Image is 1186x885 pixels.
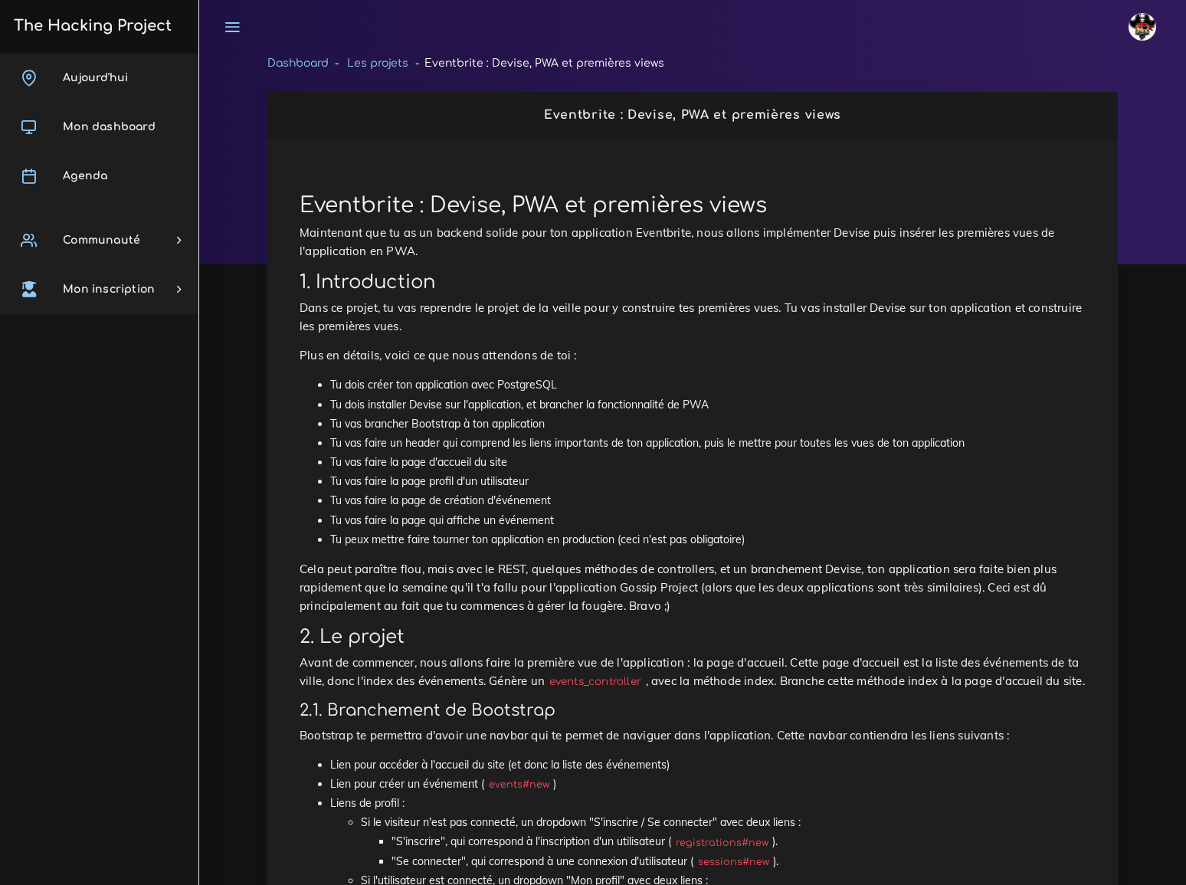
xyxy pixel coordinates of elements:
span: Mon inscription [63,284,155,295]
li: Tu vas faire la page de création d'événement [330,491,1086,510]
code: registrations#new [671,835,772,851]
li: Tu dois installer Devise sur l'application, et brancher la fonctionnalité de PWA [330,395,1086,415]
h3: The Hacking Project [9,18,172,34]
code: sessions#new [693,854,773,870]
span: Mon dashboard [63,121,156,133]
li: "Se connecter", qui correspond à une connexion d'utilisateur ( ). [392,852,1086,871]
p: Maintenant que tu as un backend solide pour ton application Eventbrite, nous allons implémenter D... [300,224,1086,261]
p: Cela peut paraître flou, mais avec le REST, quelques méthodes de controllers, et un branchement D... [300,560,1086,615]
li: Tu peux mettre faire tourner ton application en production (ceci n'est pas obligatoire) [330,530,1086,549]
p: Plus en détails, voici ce que nous attendons de toi : [300,346,1086,365]
a: Les projets [347,57,408,69]
code: events#new [484,777,553,792]
h3: 2.1. Branchement de Bootstrap [300,701,1086,720]
p: Avant de commencer, nous allons faire la première vue de l'application : la page d'accueil. Cette... [300,654,1086,690]
img: avatar [1129,13,1156,41]
span: Communauté [63,234,140,246]
h2: Eventbrite : Devise, PWA et premières views [283,108,1102,123]
a: Dashboard [267,57,329,69]
li: Tu vas faire un header qui comprend les liens importants de ton application, puis le mettre pour ... [330,434,1086,453]
li: Tu vas faire la page profil d'un utilisateur [330,472,1086,491]
span: Aujourd'hui [63,72,128,84]
p: Bootstrap te permettra d'avoir une navbar qui te permet de naviguer dans l'application. Cette nav... [300,726,1086,745]
code: events_controller [545,674,646,690]
li: Tu dois créer ton application avec PostgreSQL [330,375,1086,395]
li: Lien pour accéder à l'accueil du site (et donc la liste des événements) [330,756,1086,775]
h1: Eventbrite : Devise, PWA et premières views [300,193,1086,219]
h2: 2. Le projet [300,626,1086,648]
li: Tu vas brancher Bootstrap à ton application [330,415,1086,434]
h2: 1. Introduction [300,271,1086,293]
li: Lien pour créer un événement ( ) [330,775,1086,794]
li: Si le visiteur n'est pas connecté, un dropdown "S'inscrire / Se connecter" avec deux liens : [361,813,1086,871]
li: Tu vas faire la page d'accueil du site [330,453,1086,472]
p: Dans ce projet, tu vas reprendre le projet de la veille pour y construire tes premières vues. Tu ... [300,299,1086,336]
li: "S'inscrire", qui correspond à l'inscription d'un utilisateur ( ). [392,832,1086,851]
span: Agenda [63,170,107,182]
li: Tu vas faire la page qui affiche un événement [330,511,1086,530]
li: Eventbrite : Devise, PWA et premières views [408,54,663,73]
